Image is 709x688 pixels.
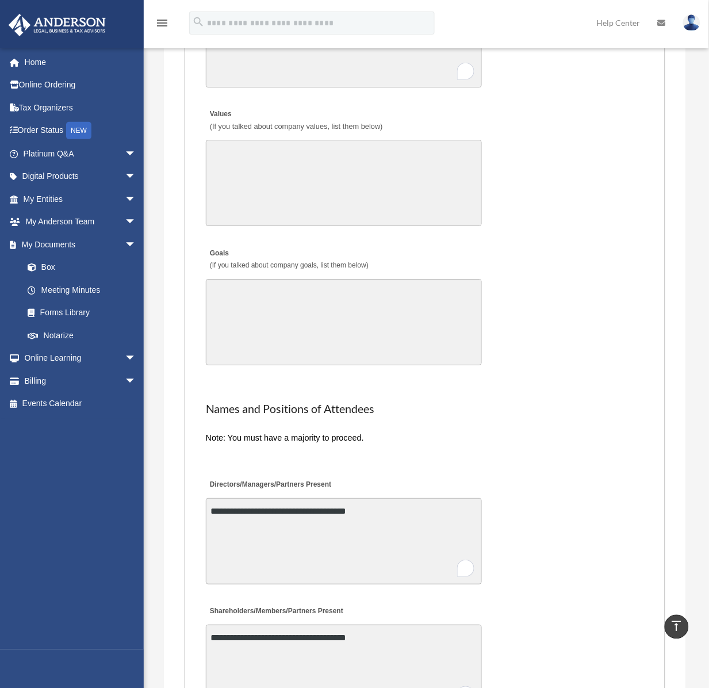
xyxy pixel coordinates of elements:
[206,604,346,620] label: Shareholders/Members/Partners Present
[155,16,169,30] i: menu
[155,20,169,30] a: menu
[206,401,645,417] h2: Names and Positions of Attendees
[210,261,369,269] span: (If you talked about company goals, list them below)
[8,96,154,119] a: Tax Organizers
[125,369,148,393] span: arrow_drop_down
[125,165,148,189] span: arrow_drop_down
[210,122,383,131] span: (If you talked about company values, list them below)
[8,233,154,256] a: My Documentsarrow_drop_down
[125,188,148,211] span: arrow_drop_down
[125,142,148,166] span: arrow_drop_down
[665,615,689,639] a: vertical_align_top
[8,392,154,415] a: Events Calendar
[670,620,684,633] i: vertical_align_top
[5,14,109,36] img: Anderson Advisors Platinum Portal
[66,122,91,139] div: NEW
[16,301,154,324] a: Forms Library
[16,324,154,347] a: Notarize
[206,246,371,273] label: Goals
[683,14,700,31] img: User Pic
[8,369,154,392] a: Billingarrow_drop_down
[8,211,154,234] a: My Anderson Teamarrow_drop_down
[125,211,148,234] span: arrow_drop_down
[8,347,154,370] a: Online Learningarrow_drop_down
[16,278,148,301] a: Meeting Minutes
[206,107,386,135] label: Values
[8,51,154,74] a: Home
[8,74,154,97] a: Online Ordering
[125,233,148,257] span: arrow_drop_down
[206,498,482,584] textarea: To enrich screen reader interactions, please activate Accessibility in Grammarly extension settings
[8,119,154,143] a: Order StatusNEW
[206,433,364,442] span: Note: You must have a majority to proceed.
[125,347,148,370] span: arrow_drop_down
[8,188,154,211] a: My Entitiesarrow_drop_down
[8,165,154,188] a: Digital Productsarrow_drop_down
[206,477,335,492] label: Directors/Managers/Partners Present
[16,256,154,279] a: Box
[8,142,154,165] a: Platinum Q&Aarrow_drop_down
[192,16,205,28] i: search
